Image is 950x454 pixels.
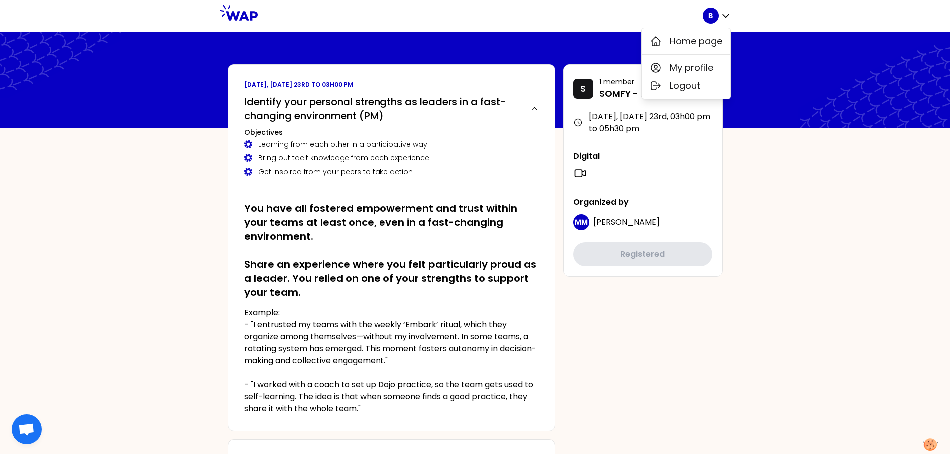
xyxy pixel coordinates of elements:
p: S [580,82,586,96]
div: Get inspired from your peers to take action [244,167,539,177]
button: Identify your personal strengths as leaders in a fast-changing environment (PM) [244,95,539,123]
span: Home page [670,34,722,48]
div: Bring out tacit knowledge from each experience [244,153,539,163]
p: Example: - "I entrusted my teams with the weekly ‘Embark’ ritual, which they organize among thems... [244,307,539,415]
span: My profile [670,61,713,75]
div: B [641,28,731,99]
button: Registered [573,242,712,266]
p: SOMFY - Leaders [599,87,692,101]
div: Ouvrir le chat [12,414,42,444]
span: [PERSON_NAME] [593,216,660,228]
div: [DATE], [DATE] 23rd , 03h00 pm to 05h30 pm [573,111,712,135]
p: B [708,11,713,21]
p: 1 member [599,77,692,87]
p: [DATE], [DATE] 23rd to 03h00 pm [244,81,539,89]
div: Learning from each other in a participative way [244,139,539,149]
p: Digital [573,151,712,162]
h3: Objectives [244,127,539,137]
h2: Identify your personal strengths as leaders in a fast-changing environment (PM) [244,95,522,123]
p: MM [575,217,588,227]
p: Organized by [573,196,712,208]
button: B [703,8,731,24]
h2: You have all fostered empowerment and trust within your teams at least once, even in a fast-chang... [244,201,539,299]
span: Logout [670,79,700,93]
